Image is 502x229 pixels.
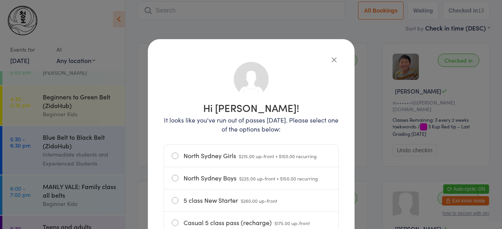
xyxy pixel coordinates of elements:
img: no_photo.png [233,61,269,97]
h1: Hi [PERSON_NAME]! [164,103,339,113]
span: $175.00 up-front [275,220,310,226]
label: North Sydney Boys [172,167,331,189]
span: $260.00 up-front [241,197,277,204]
span: $215.00 up-front + $150.00 recurring [239,153,316,159]
label: North Sydney Girls [172,145,331,167]
label: 5 class New Starter [172,189,331,211]
span: $225.00 up-front + $150.00 recurring [239,175,318,182]
p: It looks like you've run out of passes [DATE]. Please select one of the options below: [164,115,339,133]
